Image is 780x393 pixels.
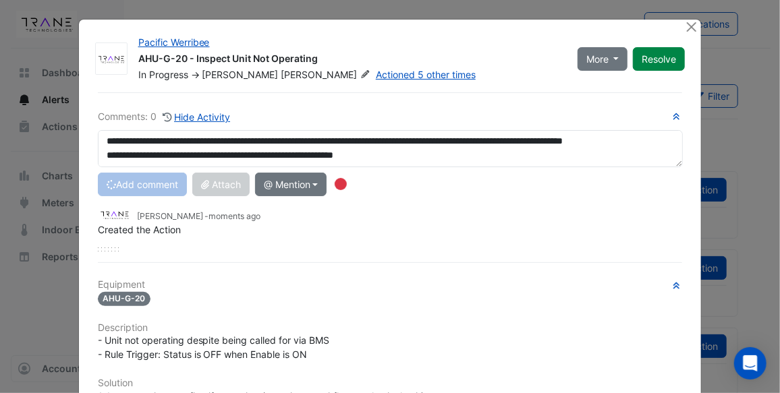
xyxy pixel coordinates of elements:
button: Resolve [633,47,685,71]
h6: Equipment [98,279,683,291]
button: Close [684,20,698,34]
button: @ Mention [255,173,327,196]
span: Created the Action [98,224,181,235]
div: Tooltip anchor [335,178,347,190]
div: Open Intercom Messenger [734,347,767,380]
img: Trane Technologies [96,53,127,66]
span: - Unit not operating despite being called for via BMS - Rule Trigger: Status is OFF when Enable i... [98,334,330,360]
a: Pacific Werribee [138,36,210,48]
small: [PERSON_NAME] - [137,210,261,222]
h6: Solution [98,377,683,389]
span: [PERSON_NAME] [202,69,279,80]
div: AHU-G-20 - Inspect Unit Not Operating [138,52,561,68]
h6: Description [98,322,683,334]
span: In Progress [138,69,188,80]
span: -> [191,69,200,80]
button: Hide Activity [162,109,231,125]
div: Comments: 0 [98,109,231,125]
span: AHU-G-20 [98,292,151,306]
button: More [578,47,628,71]
span: 2025-09-03 15:44:39 [209,211,261,221]
a: Actioned 5 other times [376,69,476,80]
span: [PERSON_NAME] [281,68,373,82]
span: More [586,52,609,66]
img: Trane Technologies [98,208,132,222]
